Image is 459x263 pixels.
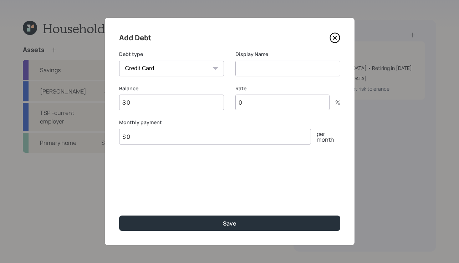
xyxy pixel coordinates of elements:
[119,51,224,58] label: Debt type
[223,219,236,227] div: Save
[235,51,340,58] label: Display Name
[330,100,340,105] div: %
[119,85,224,92] label: Balance
[119,119,340,126] label: Monthly payment
[119,32,152,44] h4: Add Debt
[235,85,340,92] label: Rate
[311,131,340,142] div: per month
[119,216,340,231] button: Save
